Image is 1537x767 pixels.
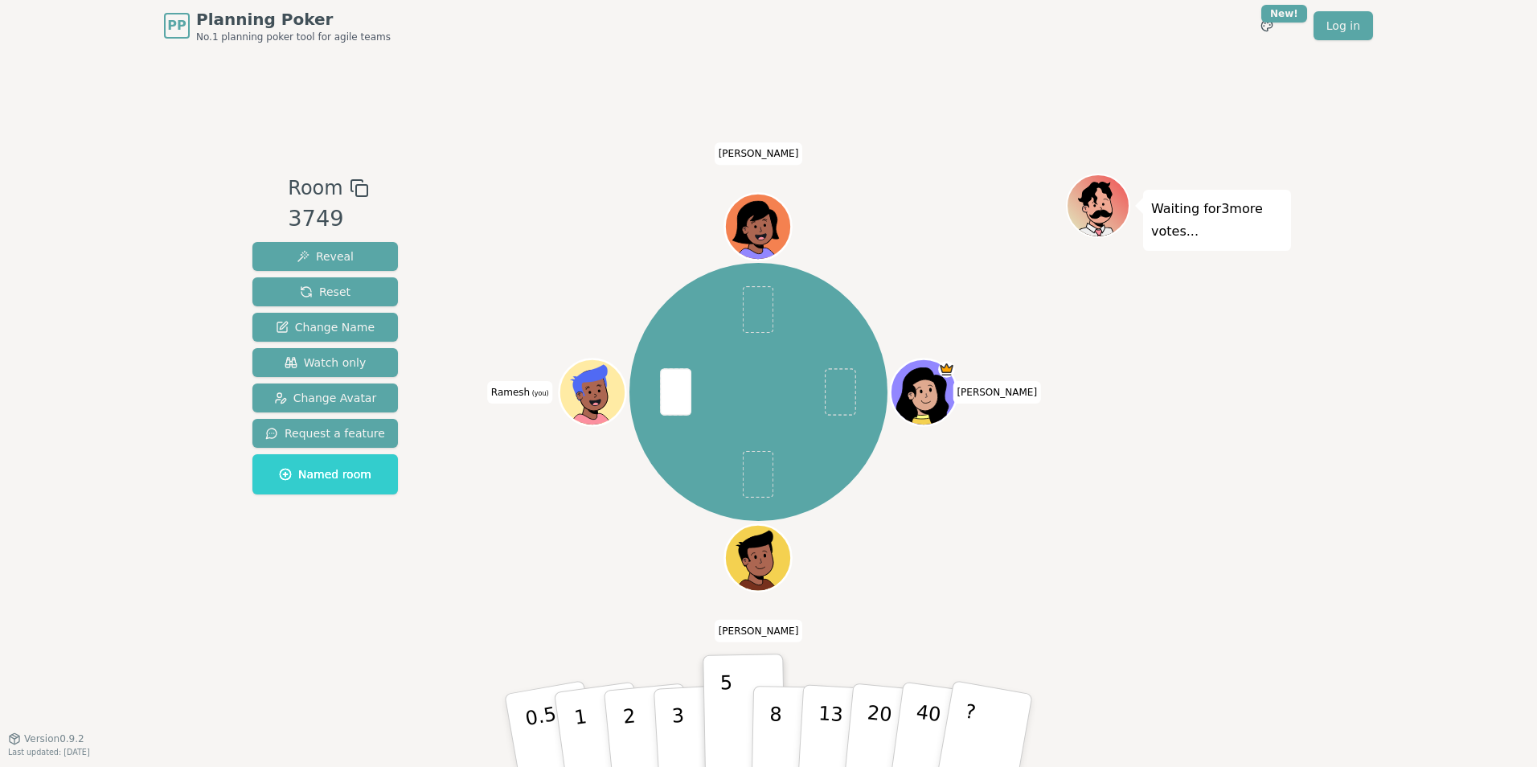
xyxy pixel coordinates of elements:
div: New! [1261,5,1307,23]
span: Reveal [297,248,354,265]
a: Log in [1314,11,1373,40]
span: Watch only [285,355,367,371]
div: 3749 [288,203,368,236]
button: Click to change your avatar [562,361,625,424]
button: Change Avatar [252,383,398,412]
p: Waiting for 3 more votes... [1151,198,1283,243]
span: No.1 planning poker tool for agile teams [196,31,391,43]
span: Reset [300,284,350,300]
button: Reveal [252,242,398,271]
span: Click to change your name [715,619,803,642]
span: Change Avatar [274,390,377,406]
span: Click to change your name [953,381,1041,404]
span: PP [167,16,186,35]
span: Room [288,174,342,203]
span: Yasmin is the host [939,361,956,378]
button: New! [1252,11,1281,40]
span: Last updated: [DATE] [8,748,90,757]
span: Click to change your name [487,381,553,404]
span: Version 0.9.2 [24,732,84,745]
span: Planning Poker [196,8,391,31]
button: Version0.9.2 [8,732,84,745]
span: Request a feature [265,425,385,441]
span: Named room [279,466,371,482]
button: Change Name [252,313,398,342]
button: Named room [252,454,398,494]
button: Watch only [252,348,398,377]
span: (you) [530,390,549,397]
a: PPPlanning PokerNo.1 planning poker tool for agile teams [164,8,391,43]
button: Request a feature [252,419,398,448]
button: Reset [252,277,398,306]
span: Click to change your name [715,142,803,165]
span: Change Name [276,319,375,335]
p: 5 [720,671,734,758]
